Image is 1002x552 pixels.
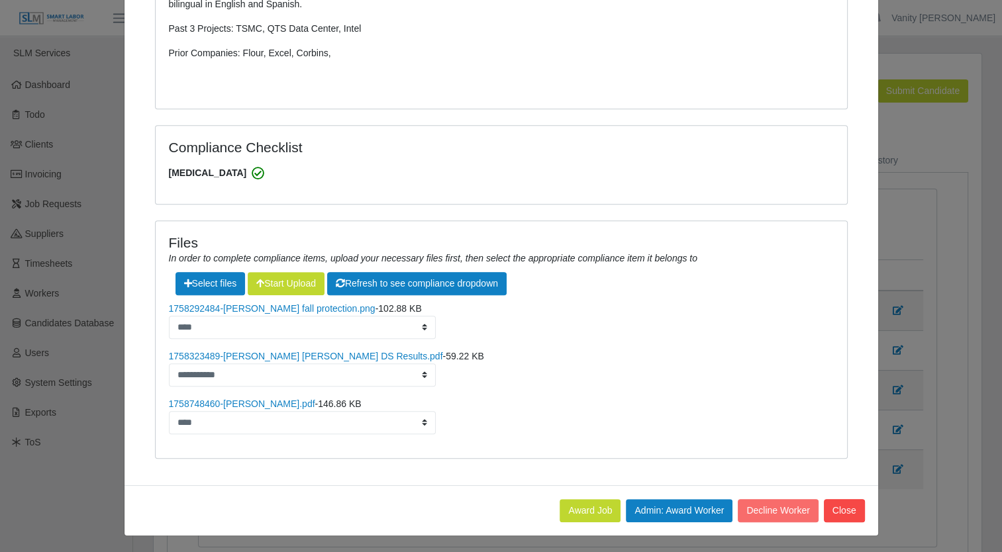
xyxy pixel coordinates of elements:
h4: Files [169,234,834,251]
li: - [169,302,834,339]
button: Refresh to see compliance dropdown [327,272,507,295]
p: Prior Companies: Flour, Excel, Corbins, [169,46,491,60]
span: 146.86 KB [318,398,361,409]
button: Award Job [560,499,621,522]
span: 102.88 KB [378,303,421,314]
li: - [169,349,834,387]
button: Admin: Award Worker [626,499,732,522]
button: Close [824,499,865,522]
a: 1758292484-[PERSON_NAME] fall protection.png [169,303,376,314]
h4: Compliance Checklist [169,139,605,156]
i: In order to complete compliance items, upload your necessary files first, then select the appropr... [169,253,697,263]
span: Select files [175,272,246,295]
button: Start Upload [248,272,325,295]
a: 1758748460-[PERSON_NAME].pdf [169,398,315,409]
span: 59.22 KB [446,351,484,361]
a: 1758323489-[PERSON_NAME] [PERSON_NAME] DS Results.pdf [169,351,443,361]
button: Decline Worker [738,499,818,522]
li: - [169,397,834,434]
span: [MEDICAL_DATA] [169,166,834,180]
